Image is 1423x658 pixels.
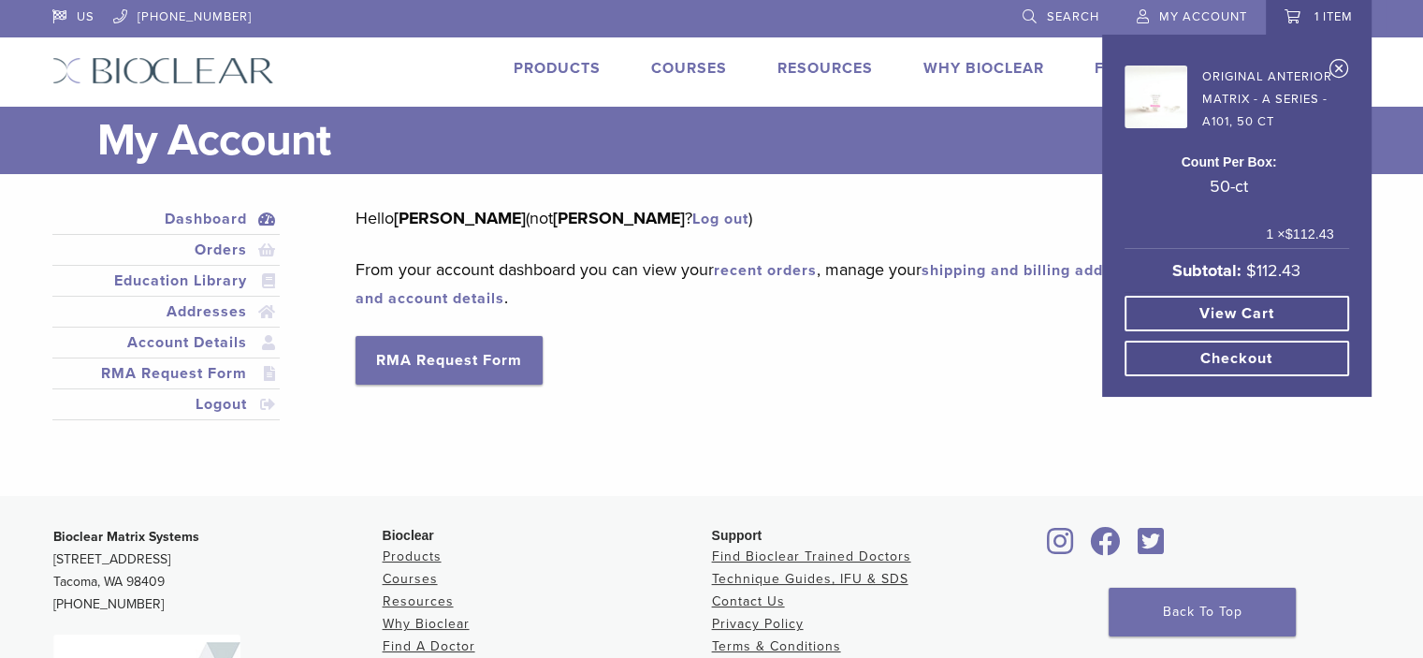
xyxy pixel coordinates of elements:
a: RMA Request Form [356,336,543,385]
a: Resources [383,593,454,609]
span: My Account [1159,9,1247,24]
img: Bioclear [52,57,274,84]
a: Remove Original Anterior Matrix - A Series - A101, 50 ct from cart [1329,58,1348,86]
a: Why Bioclear [923,59,1044,78]
a: Privacy Policy [712,616,804,632]
a: Bioclear [1131,538,1170,557]
a: shipping and billing addresses [922,261,1154,280]
a: Terms & Conditions [712,638,841,654]
a: Addresses [56,300,277,323]
a: Products [514,59,601,78]
a: Find Bioclear Trained Doctors [712,548,911,564]
bdi: 112.43 [1246,260,1300,281]
span: Search [1047,9,1099,24]
a: Technique Guides, IFU & SDS [712,571,908,587]
span: $ [1246,260,1256,281]
strong: [PERSON_NAME] [394,208,526,228]
a: Contact Us [712,593,785,609]
a: View cart [1125,296,1349,331]
a: recent orders [714,261,817,280]
a: Checkout [1125,341,1349,376]
span: Bioclear [383,528,434,543]
h1: My Account [97,107,1372,174]
strong: Subtotal: [1172,260,1241,281]
p: 50-ct [1125,172,1334,200]
p: Hello (not ? ) [356,204,1343,232]
strong: Bioclear Matrix Systems [53,529,199,545]
a: Log out [692,210,748,228]
a: RMA Request Form [56,362,277,385]
a: Account Details [56,331,277,354]
span: $ [1285,227,1292,241]
a: Original Anterior Matrix - A Series - A101, 50 ct [1125,60,1334,133]
span: 1 item [1314,9,1353,24]
img: Original Anterior Matrix - A Series - A101, 50 ct [1125,66,1187,128]
dt: Count Per Box: [1125,153,1334,172]
a: Logout [56,393,277,416]
a: Courses [651,59,727,78]
span: 1 × [1266,225,1333,245]
a: Products [383,548,442,564]
a: Bioclear [1084,538,1127,557]
a: Why Bioclear [383,616,470,632]
strong: [PERSON_NAME] [553,208,685,228]
a: Bioclear [1041,538,1081,557]
a: Education Library [56,270,277,292]
nav: Account pages [52,204,281,443]
p: From your account dashboard you can view your , manage your , and . [356,256,1343,312]
a: Find A Doctor [1095,59,1219,78]
a: Find A Doctor [383,638,475,654]
a: Dashboard [56,208,277,230]
a: Orders [56,239,277,261]
a: Back To Top [1109,588,1296,636]
span: Support [712,528,762,543]
a: Courses [383,571,438,587]
bdi: 112.43 [1285,227,1333,241]
a: Resources [777,59,873,78]
p: [STREET_ADDRESS] Tacoma, WA 98409 [PHONE_NUMBER] [53,526,383,616]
